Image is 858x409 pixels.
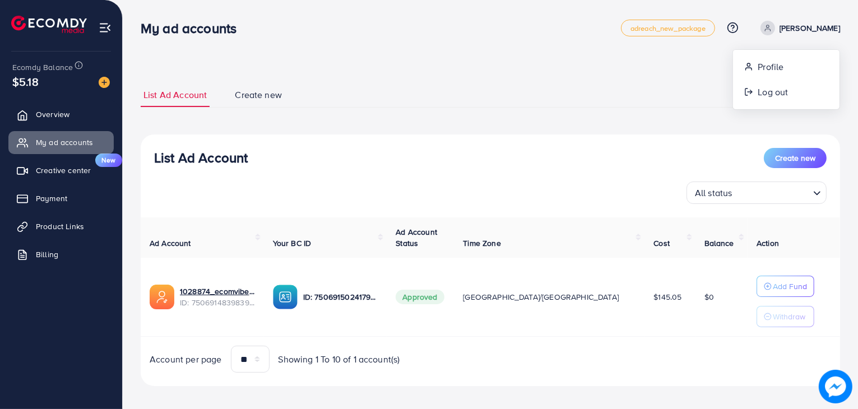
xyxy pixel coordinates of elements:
[36,193,67,204] span: Payment
[141,20,245,36] h3: My ad accounts
[99,21,112,34] img: menu
[8,243,114,266] a: Billing
[36,165,91,176] span: Creative center
[775,152,815,164] span: Create new
[303,290,378,304] p: ID: 7506915024179691537
[756,21,840,35] a: [PERSON_NAME]
[8,159,114,182] a: Creative centerNew
[235,89,282,101] span: Create new
[12,62,73,73] span: Ecomdy Balance
[773,280,807,293] p: Add Fund
[36,221,84,232] span: Product Links
[757,306,814,327] button: Withdraw
[757,276,814,297] button: Add Fund
[8,215,114,238] a: Product Links
[273,238,312,249] span: Your BC ID
[653,291,681,303] span: $145.05
[154,150,248,166] h3: List Ad Account
[8,103,114,126] a: Overview
[273,285,298,309] img: ic-ba-acc.ded83a64.svg
[95,154,122,167] span: New
[704,238,734,249] span: Balance
[819,370,852,403] img: image
[653,238,670,249] span: Cost
[143,89,207,101] span: List Ad Account
[180,286,255,309] div: <span class='underline'>1028874_ecomvibe23_1747839946964</span></br>7506914839839768584
[758,60,783,73] span: Profile
[279,353,400,366] span: Showing 1 To 10 of 1 account(s)
[8,131,114,154] a: My ad accounts
[12,73,39,90] span: $5.18
[36,249,58,260] span: Billing
[621,20,715,36] a: adreach_new_package
[150,353,222,366] span: Account per page
[704,291,714,303] span: $0
[736,183,809,201] input: Search for option
[764,148,827,168] button: Create new
[150,238,191,249] span: Ad Account
[758,85,788,99] span: Log out
[780,21,840,35] p: [PERSON_NAME]
[36,137,93,148] span: My ad accounts
[773,310,805,323] p: Withdraw
[8,187,114,210] a: Payment
[36,109,69,120] span: Overview
[732,49,840,110] ul: [PERSON_NAME]
[396,226,437,249] span: Ad Account Status
[99,77,110,88] img: image
[180,297,255,308] span: ID: 7506914839839768584
[396,290,444,304] span: Approved
[463,291,619,303] span: [GEOGRAPHIC_DATA]/[GEOGRAPHIC_DATA]
[693,185,735,201] span: All status
[11,16,87,33] img: logo
[630,25,706,32] span: adreach_new_package
[150,285,174,309] img: ic-ads-acc.e4c84228.svg
[757,238,779,249] span: Action
[687,182,827,204] div: Search for option
[463,238,500,249] span: Time Zone
[180,286,255,297] a: 1028874_ecomvibe23_1747839946964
